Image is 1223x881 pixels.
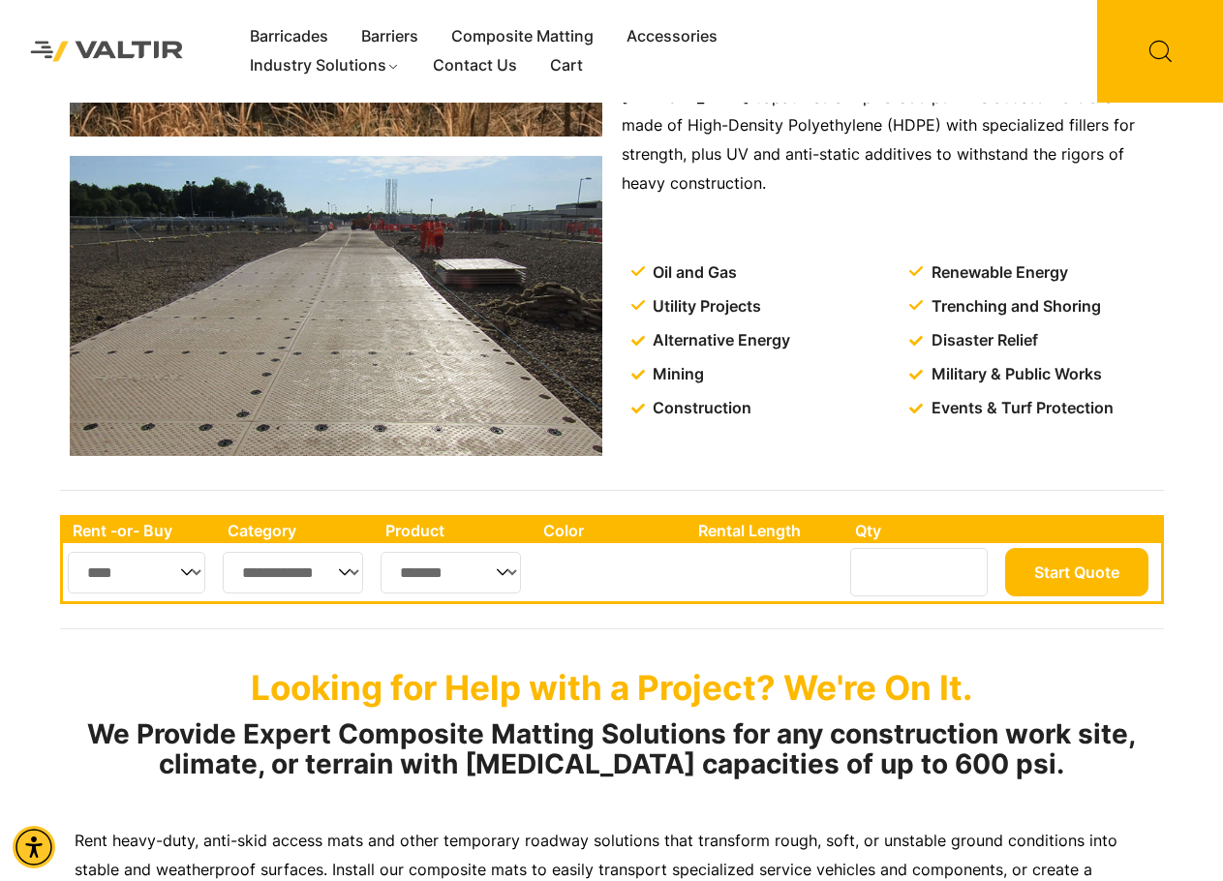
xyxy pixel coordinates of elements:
[534,518,689,543] th: Color
[435,22,610,51] a: Composite Matting
[70,156,602,456] img: A long, flat pathway made of interlocking panels stretches across a construction site, with worke...
[1005,548,1148,596] button: Start Quote
[648,360,704,389] span: Mining
[648,394,751,423] span: Construction
[233,51,416,80] a: Industry Solutions
[376,518,534,543] th: Product
[416,51,534,80] a: Contact Us
[927,360,1102,389] span: Military & Public Works
[63,518,218,543] th: Rent -or- Buy
[60,667,1164,708] p: Looking for Help with a Project? We're On It.
[233,22,345,51] a: Barricades
[648,326,790,355] span: Alternative Energy
[927,258,1068,288] span: Renewable Energy
[927,292,1101,321] span: Trenching and Shoring
[688,518,845,543] th: Rental Length
[345,22,435,51] a: Barriers
[850,548,988,596] input: Number
[68,552,206,593] select: Single select
[648,258,737,288] span: Oil and Gas
[381,552,521,593] select: Single select
[534,51,599,80] a: Cart
[15,25,199,77] img: Valtir Rentals
[218,518,377,543] th: Category
[223,552,364,593] select: Single select
[845,518,999,543] th: Qty
[60,719,1164,779] h2: We Provide Expert Composite Matting Solutions for any construction work site, climate, or terrain...
[927,394,1114,423] span: Events & Turf Protection
[13,826,55,868] div: Accessibility Menu
[610,22,734,51] a: Accessories
[927,326,1038,355] span: Disaster Relief
[648,292,761,321] span: Utility Projects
